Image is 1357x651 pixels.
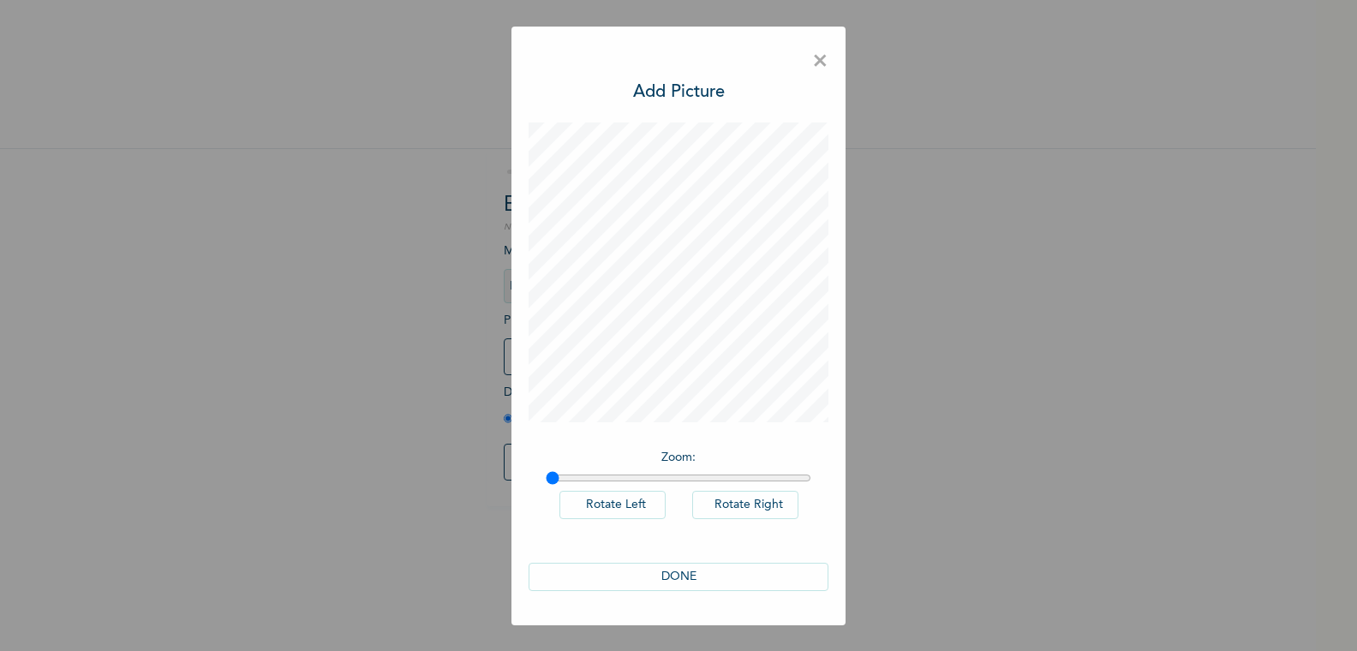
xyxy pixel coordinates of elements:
button: DONE [529,563,828,591]
button: Rotate Left [559,491,666,519]
span: Please add a recent Passport Photograph [504,314,812,384]
p: Zoom : [546,449,811,467]
h3: Add Picture [633,80,725,105]
span: × [812,44,828,80]
button: Rotate Right [692,491,798,519]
